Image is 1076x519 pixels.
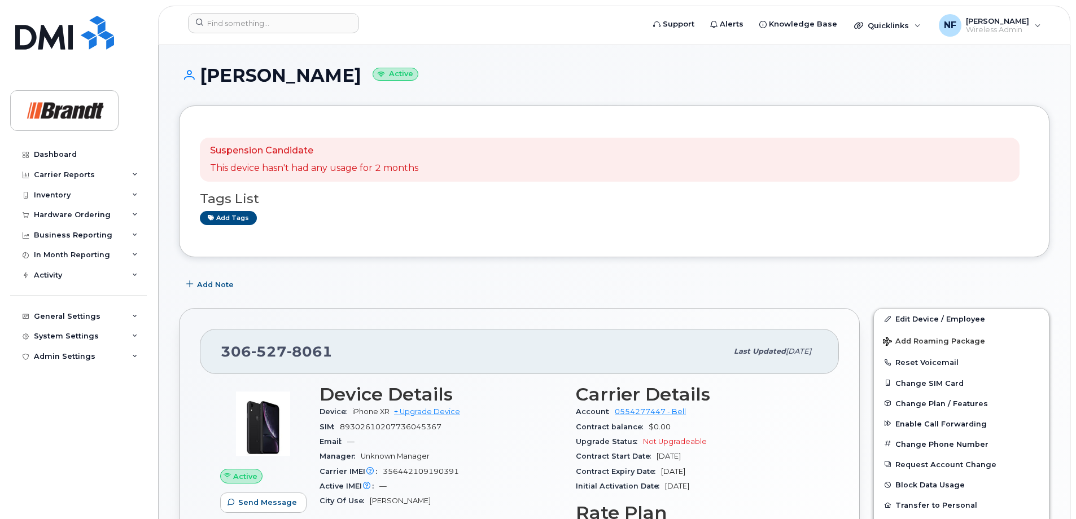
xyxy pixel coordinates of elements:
[340,423,441,431] span: 89302610207736045367
[874,309,1049,329] a: Edit Device / Employee
[874,414,1049,434] button: Enable Call Forwarding
[179,274,243,294] button: Add Note
[576,437,643,446] span: Upgrade Status
[874,373,1049,393] button: Change SIM Card
[320,467,383,476] span: Carrier IMEI
[320,407,352,416] span: Device
[379,482,387,490] span: —
[320,482,379,490] span: Active IMEI
[320,423,340,431] span: SIM
[320,437,347,446] span: Email
[200,192,1029,206] h3: Tags List
[874,474,1049,495] button: Block Data Usage
[373,68,418,81] small: Active
[210,144,418,157] p: Suspension Candidate
[200,211,257,225] a: Add tags
[874,329,1049,352] button: Add Roaming Package
[643,437,707,446] span: Not Upgradeable
[320,452,361,460] span: Manager
[615,407,686,416] a: 0554277447 - Bell
[874,434,1049,454] button: Change Phone Number
[895,399,988,407] span: Change Plan / Features
[229,390,297,458] img: image20231002-3703462-u8y6nc.jpeg
[383,467,459,476] span: 356442109190391
[251,343,287,360] span: 527
[287,343,333,360] span: 8061
[320,384,562,404] h3: Device Details
[221,343,333,360] span: 306
[874,393,1049,414] button: Change Plan / Features
[370,496,431,505] span: [PERSON_NAME]
[649,423,671,431] span: $0.00
[576,423,649,431] span: Contract balance
[347,437,355,446] span: —
[661,467,685,476] span: [DATE]
[657,452,681,460] span: [DATE]
[874,495,1049,515] button: Transfer to Personal
[361,452,430,460] span: Unknown Manager
[576,467,661,476] span: Contract Expiry Date
[734,347,786,355] span: Last updated
[576,452,657,460] span: Contract Start Date
[895,419,987,428] span: Enable Call Forwarding
[220,492,307,513] button: Send Message
[233,471,257,482] span: Active
[874,352,1049,372] button: Reset Voicemail
[320,496,370,505] span: City Of Use
[786,347,811,355] span: [DATE]
[238,497,297,508] span: Send Message
[874,454,1049,474] button: Request Account Change
[210,162,418,175] p: This device hasn't had any usage for 2 months
[352,407,390,416] span: iPhone XR
[179,65,1049,85] h1: [PERSON_NAME]
[665,482,689,490] span: [DATE]
[576,482,665,490] span: Initial Activation Date
[883,337,985,348] span: Add Roaming Package
[394,407,460,416] a: + Upgrade Device
[576,407,615,416] span: Account
[576,384,819,404] h3: Carrier Details
[197,279,234,290] span: Add Note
